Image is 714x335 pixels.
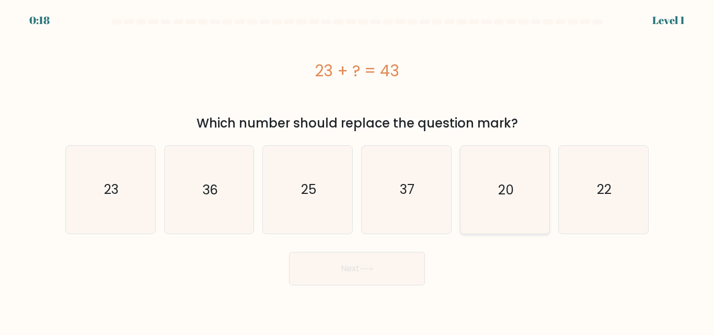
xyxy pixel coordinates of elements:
[652,13,685,28] div: Level 1
[202,180,218,199] text: 36
[498,180,514,199] text: 20
[29,13,50,28] div: 0:18
[301,180,316,199] text: 25
[104,180,119,199] text: 23
[289,252,425,285] button: Next
[65,59,649,83] div: 23 + ? = 43
[72,114,642,133] div: Which number should replace the question mark?
[400,180,414,199] text: 37
[597,180,612,199] text: 22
